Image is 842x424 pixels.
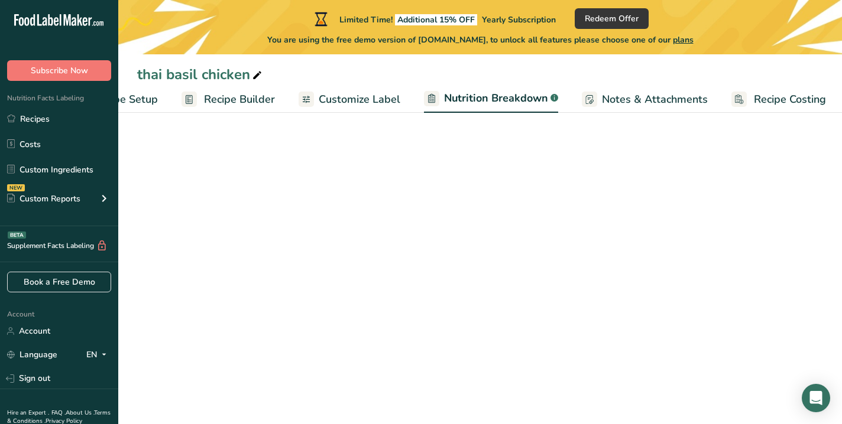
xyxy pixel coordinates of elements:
[319,92,400,107] span: Customize Label
[7,409,49,417] a: Hire an Expert .
[7,344,57,365] a: Language
[312,12,556,26] div: Limited Time!
[395,14,477,25] span: Additional 15% OFF
[7,60,111,81] button: Subscribe Now
[482,14,556,25] span: Yearly Subscription
[7,184,25,191] div: NEW
[575,8,649,29] button: Redeem Offer
[66,409,94,417] a: About Us .
[585,12,639,25] span: Redeem Offer
[7,193,80,205] div: Custom Reports
[86,348,111,362] div: EN
[7,272,111,292] a: Book a Free Demo
[51,409,66,417] a: FAQ .
[424,85,558,113] a: Nutrition Breakdown
[802,384,830,412] div: Open Intercom Messenger
[137,64,264,85] div: thai basil chicken
[582,86,708,113] a: Notes & Attachments
[31,64,88,77] span: Subscribe Now
[8,231,26,239] div: BETA
[204,92,275,107] span: Recipe Builder
[731,86,826,113] a: Recipe Costing
[602,92,708,107] span: Notes & Attachments
[93,92,158,107] span: Recipe Setup
[673,34,694,45] span: plans
[754,92,826,107] span: Recipe Costing
[444,90,548,106] span: Nutrition Breakdown
[299,86,400,113] a: Customize Label
[267,34,694,46] span: You are using the free demo version of [DOMAIN_NAME], to unlock all features please choose one of...
[182,86,275,113] a: Recipe Builder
